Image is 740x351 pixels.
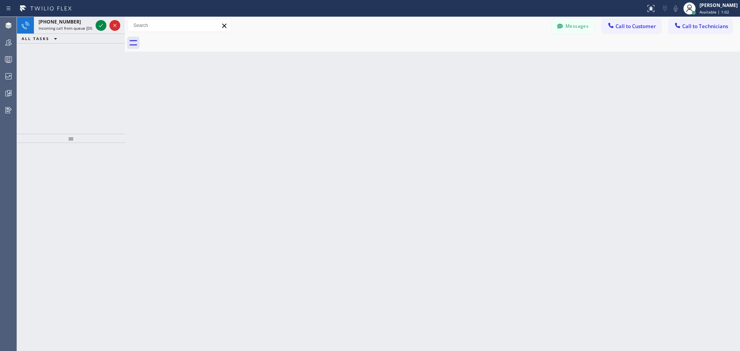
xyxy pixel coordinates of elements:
[22,36,49,41] span: ALL TASKS
[602,19,661,34] button: Call to Customer
[39,18,81,25] span: [PHONE_NUMBER]
[39,25,98,31] span: Incoming call from queue [DSRs]
[700,9,729,15] span: Available | 1:02
[682,23,728,30] span: Call to Technicians
[700,2,738,8] div: [PERSON_NAME]
[669,19,732,34] button: Call to Technicians
[96,20,106,31] button: Accept
[17,34,65,43] button: ALL TASKS
[128,19,231,32] input: Search
[109,20,120,31] button: Reject
[670,3,681,14] button: Mute
[616,23,656,30] span: Call to Customer
[552,19,594,34] button: Messages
